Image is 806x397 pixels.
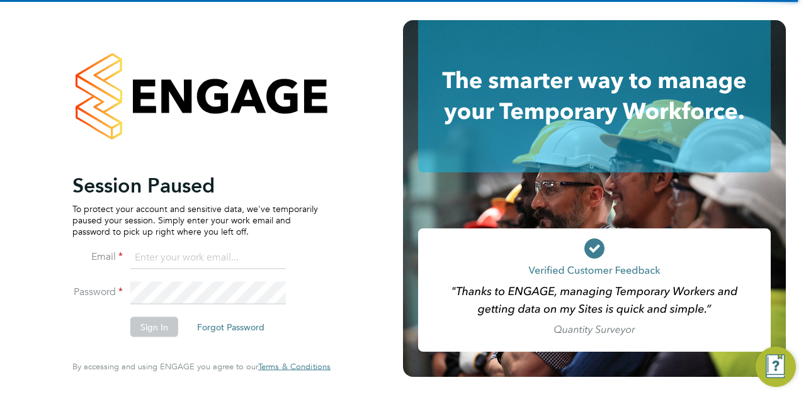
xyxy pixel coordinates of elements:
p: To protect your account and sensitive data, we've temporarily paused your session. Simply enter y... [72,203,318,237]
button: Sign In [130,316,178,337]
label: Email [72,250,123,263]
button: Engage Resource Center [756,347,796,387]
a: Terms & Conditions [258,362,331,372]
button: Forgot Password [187,316,275,337]
input: Enter your work email... [130,247,286,269]
span: Terms & Conditions [258,361,331,372]
h2: Session Paused [72,172,318,198]
label: Password [72,285,123,298]
span: By accessing and using ENGAGE you agree to our [72,361,331,372]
